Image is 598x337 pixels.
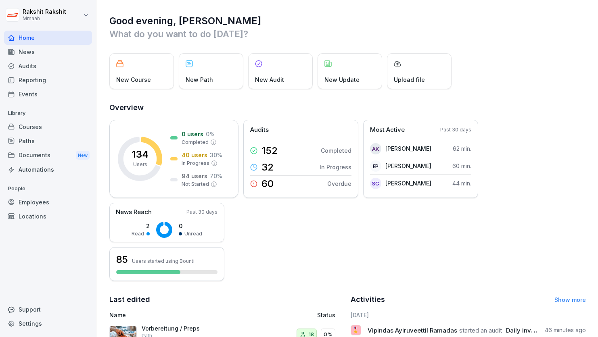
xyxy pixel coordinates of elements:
span: Vipindas Ayiruveettil Ramadas [368,327,457,334]
p: Name [109,311,253,319]
a: Home [4,31,92,45]
p: Library [4,107,92,120]
p: Completed [321,146,351,155]
p: 0 users [182,130,203,138]
a: Events [4,87,92,101]
p: 46 minutes ago [545,326,586,334]
h2: Overview [109,102,586,113]
span: started an audit [459,327,502,334]
p: New Audit [255,75,284,84]
p: 🎖️ [352,325,360,336]
p: In Progress [182,160,209,167]
p: 0 [179,222,202,230]
a: Courses [4,120,92,134]
h3: 85 [116,253,128,266]
p: What do you want to do [DATE]? [109,27,586,40]
a: DocumentsNew [4,148,92,163]
p: 32 [261,162,274,172]
p: Unread [184,230,202,237]
a: Locations [4,209,92,223]
a: News [4,45,92,59]
a: Paths [4,134,92,148]
span: Daily inventory checklist [506,327,578,334]
p: People [4,182,92,195]
p: [PERSON_NAME] [385,144,431,153]
p: 30 % [210,151,222,159]
a: Show more [554,296,586,303]
p: Vorbereitung / Preps [142,325,222,332]
p: [PERSON_NAME] [385,179,431,187]
p: Rakshit Rakshit [23,8,66,15]
p: News Reach [116,208,152,217]
p: 44 min. [452,179,471,187]
p: 62 min. [453,144,471,153]
p: New Update [324,75,360,84]
p: Not Started [182,181,209,188]
p: 152 [261,146,278,156]
a: Automations [4,162,92,177]
h6: [DATE] [351,311,586,319]
div: Support [4,302,92,316]
p: Read [132,230,144,237]
p: Completed [182,139,209,146]
p: 134 [132,150,148,159]
p: 60 [261,179,274,189]
p: 60 min. [452,162,471,170]
p: 2 [132,222,150,230]
p: New Course [116,75,151,84]
p: [PERSON_NAME] [385,162,431,170]
p: Past 30 days [440,126,471,133]
p: 94 users [182,172,207,180]
h2: Activities [351,294,385,305]
p: Users started using Bounti [132,258,194,264]
p: Most Active [370,125,405,135]
p: Mmaah [23,16,66,21]
p: Overdue [327,179,351,188]
p: Audits [250,125,269,135]
div: Documents [4,148,92,163]
p: Upload file [394,75,425,84]
a: Audits [4,59,92,73]
p: New Path [186,75,213,84]
a: Settings [4,316,92,331]
p: 40 users [182,151,207,159]
div: AK [370,143,381,154]
a: Employees [4,195,92,209]
p: Past 30 days [186,208,217,216]
div: New [76,151,90,160]
p: In Progress [320,163,351,171]
p: Status [317,311,335,319]
a: Reporting [4,73,92,87]
p: 70 % [210,172,222,180]
p: 0 % [206,130,215,138]
div: SC [370,178,381,189]
p: Users [133,161,147,168]
div: EP [370,160,381,172]
h1: Good evening, [PERSON_NAME] [109,15,586,27]
h2: Last edited [109,294,345,305]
